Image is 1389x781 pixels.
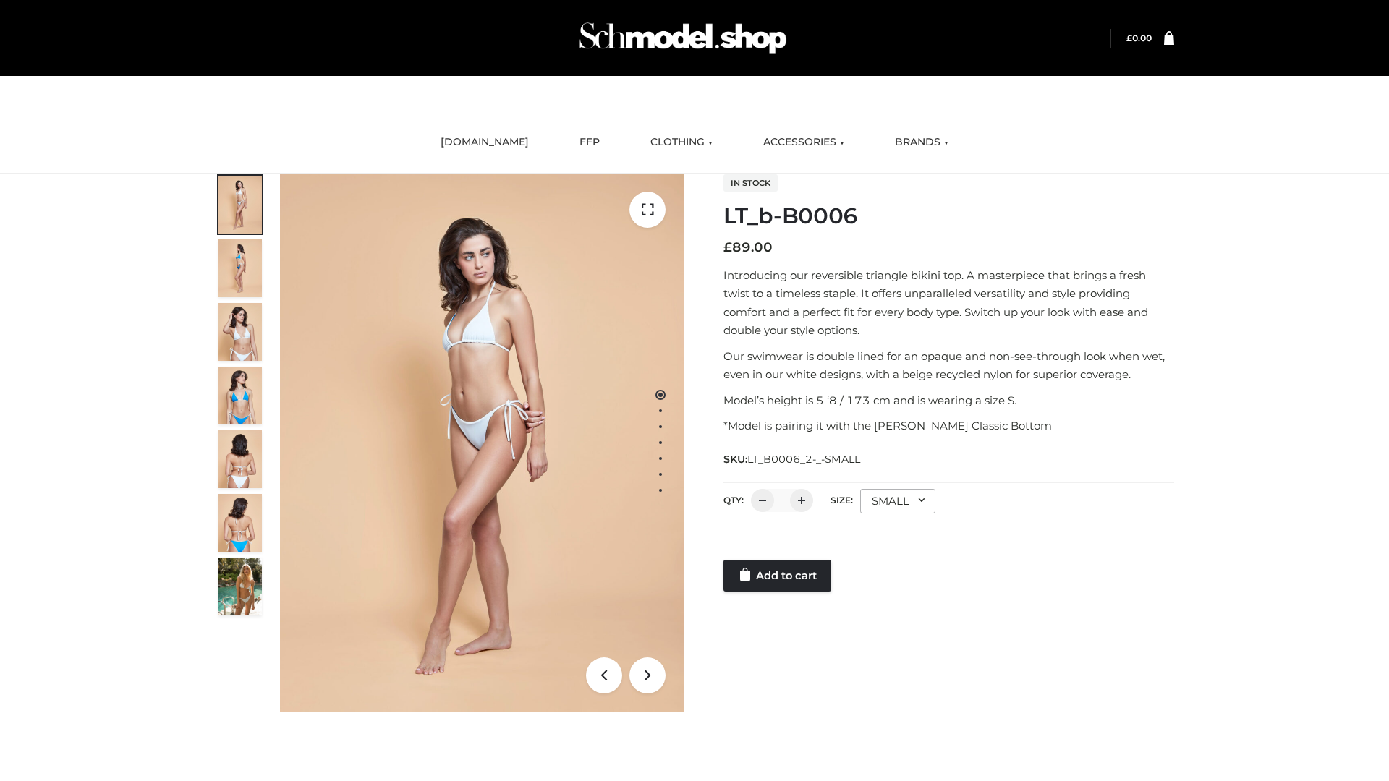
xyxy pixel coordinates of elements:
[1126,33,1132,43] span: £
[723,560,831,592] a: Add to cart
[723,417,1174,435] p: *Model is pairing it with the [PERSON_NAME] Classic Bottom
[218,303,262,361] img: ArielClassicBikiniTop_CloudNine_AzureSky_OW114ECO_3-scaled.jpg
[218,176,262,234] img: ArielClassicBikiniTop_CloudNine_AzureSky_OW114ECO_1-scaled.jpg
[218,494,262,552] img: ArielClassicBikiniTop_CloudNine_AzureSky_OW114ECO_8-scaled.jpg
[218,430,262,488] img: ArielClassicBikiniTop_CloudNine_AzureSky_OW114ECO_7-scaled.jpg
[218,558,262,615] img: Arieltop_CloudNine_AzureSky2.jpg
[723,203,1174,229] h1: LT_b-B0006
[723,174,778,192] span: In stock
[831,495,853,505] label: Size:
[884,127,959,158] a: BRANDS
[640,127,723,158] a: CLOTHING
[430,127,540,158] a: [DOMAIN_NAME]
[1126,33,1152,43] bdi: 0.00
[218,239,262,297] img: ArielClassicBikiniTop_CloudNine_AzureSky_OW114ECO_2-scaled.jpg
[574,9,791,67] img: Schmodel Admin 964
[280,174,684,712] img: ArielClassicBikiniTop_CloudNine_AzureSky_OW114ECO_1
[752,127,855,158] a: ACCESSORIES
[723,239,732,255] span: £
[723,239,773,255] bdi: 89.00
[860,489,935,513] div: SMALL
[723,266,1174,340] p: Introducing our reversible triangle bikini top. A masterpiece that brings a fresh twist to a time...
[569,127,611,158] a: FFP
[723,451,862,468] span: SKU:
[747,453,860,466] span: LT_B0006_2-_-SMALL
[723,347,1174,384] p: Our swimwear is double lined for an opaque and non-see-through look when wet, even in our white d...
[723,495,744,505] label: QTY:
[218,367,262,424] img: ArielClassicBikiniTop_CloudNine_AzureSky_OW114ECO_4-scaled.jpg
[723,391,1174,410] p: Model’s height is 5 ‘8 / 173 cm and is wearing a size S.
[1126,33,1152,43] a: £0.00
